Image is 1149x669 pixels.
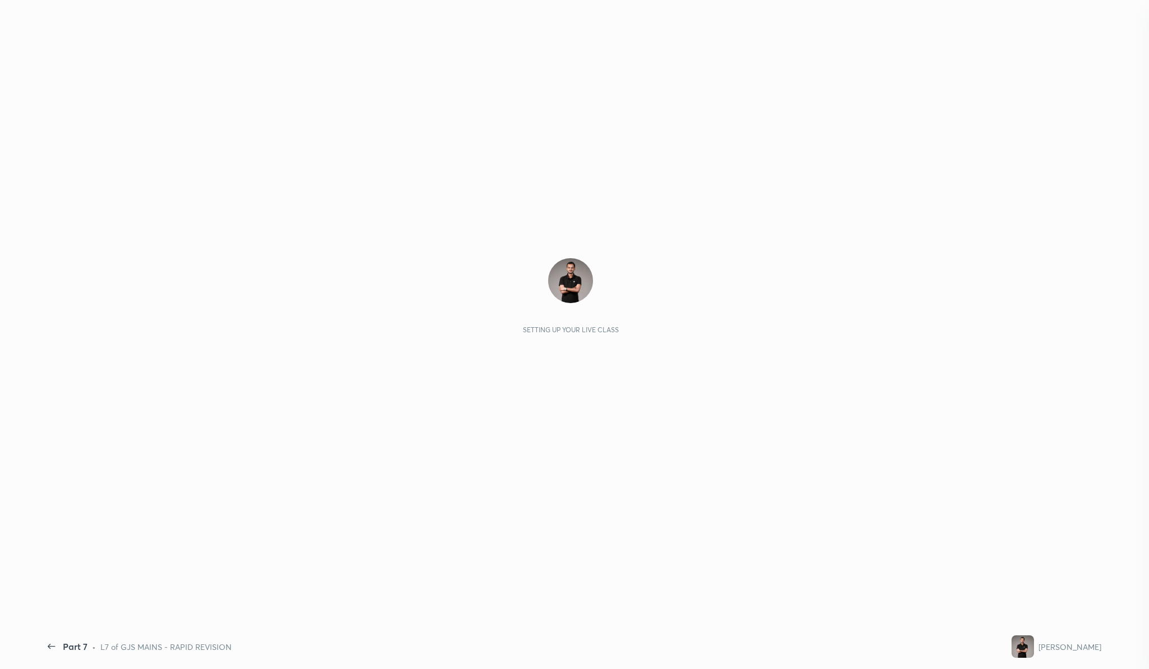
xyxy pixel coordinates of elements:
div: Part 7 [63,640,88,653]
img: 9f6949702e7c485d94fd61f2cce3248e.jpg [1012,635,1034,658]
div: • [92,641,96,653]
div: [PERSON_NAME] [1038,641,1101,653]
img: 9f6949702e7c485d94fd61f2cce3248e.jpg [548,258,593,303]
div: L7 of GJS MAINS - RAPID REVISION [100,641,232,653]
div: Setting up your live class [523,326,619,334]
